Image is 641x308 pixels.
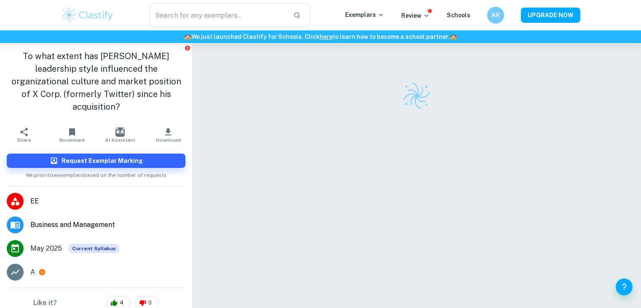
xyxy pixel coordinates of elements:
[33,298,57,308] h6: Like it?
[184,33,191,40] span: 🏫
[7,50,185,113] h1: To what extent has [PERSON_NAME] leadership style influenced the organizational culture and marke...
[105,137,135,143] span: AI Assistant
[319,33,333,40] a: here
[69,244,119,253] span: Current Syllabus
[401,11,430,20] p: Review
[184,45,190,51] button: Report issue
[487,7,504,24] button: AR
[48,123,96,147] button: Bookmark
[402,81,432,111] img: Clastify logo
[491,11,500,20] h6: AR
[616,278,633,295] button: Help and Feedback
[156,137,181,143] span: Download
[115,299,128,307] span: 4
[61,7,115,24] img: Clastify logo
[30,243,62,254] span: May 2025
[59,137,85,143] span: Bookmark
[447,12,470,19] a: Schools
[7,154,185,168] button: Request Exemplar Marking
[144,299,156,307] span: 0
[115,127,125,137] img: AI Assistant
[521,8,580,23] button: UPGRADE NOW
[2,32,639,41] h6: We just launched Clastify for Schools. Click to learn how to become a school partner.
[96,123,144,147] button: AI Assistant
[30,267,35,277] p: A
[30,220,185,230] span: Business and Management
[345,10,384,19] p: Exemplars
[144,123,192,147] button: Download
[30,196,185,206] span: EE
[62,156,143,165] h6: Request Exemplar Marking
[26,168,166,179] span: We prioritize exemplars based on the number of requests
[17,137,31,143] span: Share
[450,33,457,40] span: 🏫
[149,3,287,27] input: Search for any exemplars...
[69,244,119,253] div: This exemplar is based on the current syllabus. Feel free to refer to it for inspiration/ideas wh...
